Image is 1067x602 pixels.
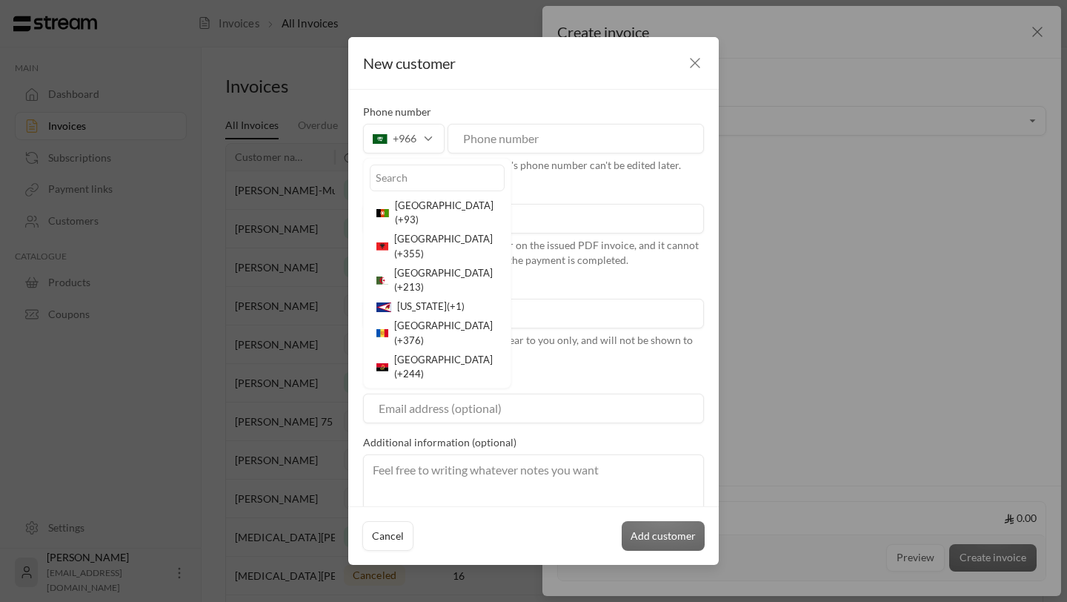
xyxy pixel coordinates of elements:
[363,333,704,363] div: This is an identifier that will appear to you only, and will not be shown to your customers.
[362,521,413,551] button: Cancel
[363,435,516,450] label: Additional information (optional)
[363,124,445,153] div: +966
[363,204,704,234] input: Customer name
[370,196,505,231] li: [GEOGRAPHIC_DATA] ( +93 )
[370,351,505,385] li: [GEOGRAPHIC_DATA] ( +244 )
[363,52,456,74] span: New customer
[363,158,704,173] div: For security purposes, customer's phone number can't be edited later.
[363,299,704,328] input: Alias (optional)
[363,238,704,268] div: The customer's name will appear on the issued PDF invoice, and it cannot be changed on the invoic...
[448,124,704,153] input: Phone number
[363,105,431,119] label: Phone number
[370,165,505,191] input: Search
[370,264,505,298] li: [GEOGRAPHIC_DATA] ( +213 )
[363,394,704,423] input: Email address (optional)
[370,317,505,351] li: [GEOGRAPHIC_DATA] ( +376 )
[370,297,505,317] li: [US_STATE] ( +1 )
[370,230,505,264] li: [GEOGRAPHIC_DATA] ( +355 )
